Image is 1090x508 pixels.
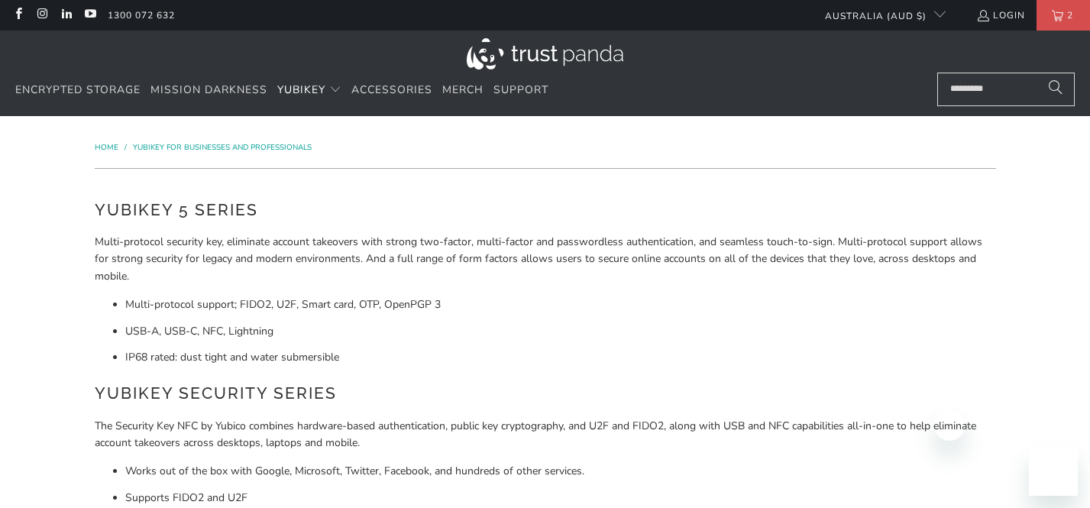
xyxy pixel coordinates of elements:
[150,73,267,108] a: Mission Darkness
[442,83,484,97] span: Merch
[125,349,996,366] li: IP68 rated: dust tight and water submersible
[442,73,484,108] a: Merch
[277,73,341,108] summary: YubiKey
[125,323,996,340] li: USB-A, USB-C, NFC, Lightning
[95,418,996,452] p: The Security Key NFC by Yubico combines hardware-based authentication, public key cryptography, a...
[95,198,996,222] h2: YubiKey 5 Series
[976,7,1025,24] a: Login
[125,142,127,153] span: /
[15,83,141,97] span: Encrypted Storage
[108,7,175,24] a: 1300 072 632
[277,83,325,97] span: YubiKey
[15,73,548,108] nav: Translation missing: en.navigation.header.main_nav
[493,83,548,97] span: Support
[35,9,48,21] a: Trust Panda Australia on Instagram
[60,9,73,21] a: Trust Panda Australia on LinkedIn
[83,9,96,21] a: Trust Panda Australia on YouTube
[351,83,432,97] span: Accessories
[125,463,996,480] li: Works out of the box with Google, Microsoft, Twitter, Facebook, and hundreds of other services.
[937,73,1075,106] input: Search...
[15,73,141,108] a: Encrypted Storage
[95,142,118,153] span: Home
[95,142,121,153] a: Home
[11,9,24,21] a: Trust Panda Australia on Facebook
[125,296,996,313] li: Multi-protocol support; FIDO2, U2F, Smart card, OTP, OpenPGP 3
[95,234,996,285] p: Multi-protocol security key, eliminate account takeovers with strong two-factor, multi-factor and...
[150,83,267,97] span: Mission Darkness
[493,73,548,108] a: Support
[1037,73,1075,106] button: Search
[125,490,996,506] li: Supports FIDO2 and U2F
[1029,447,1078,496] iframe: Button to launch messaging window
[133,142,312,153] a: YubiKey for Businesses and Professionals
[95,381,996,406] h2: YubiKey Security Series
[934,410,965,441] iframe: Close message
[467,38,623,70] img: Trust Panda Australia
[351,73,432,108] a: Accessories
